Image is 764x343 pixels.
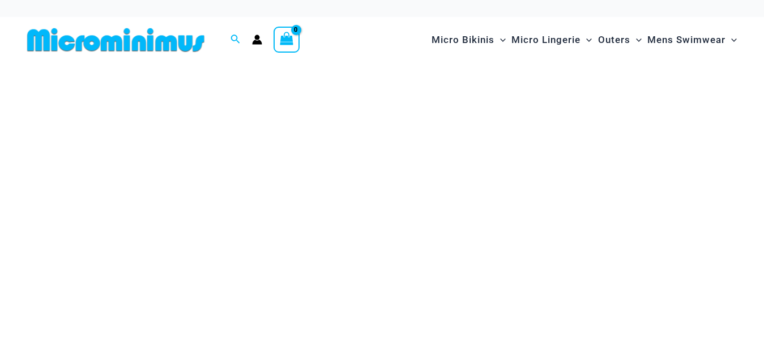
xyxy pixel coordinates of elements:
[630,25,642,54] span: Menu Toggle
[429,23,509,57] a: Micro BikinisMenu ToggleMenu Toggle
[598,25,630,54] span: Outers
[595,23,645,57] a: OutersMenu ToggleMenu Toggle
[231,33,241,47] a: Search icon link
[252,35,262,45] a: Account icon link
[432,25,494,54] span: Micro Bikinis
[509,23,595,57] a: Micro LingerieMenu ToggleMenu Toggle
[511,25,581,54] span: Micro Lingerie
[274,27,300,53] a: View Shopping Cart, empty
[427,21,741,59] nav: Site Navigation
[725,25,737,54] span: Menu Toggle
[494,25,506,54] span: Menu Toggle
[581,25,592,54] span: Menu Toggle
[647,25,725,54] span: Mens Swimwear
[645,23,740,57] a: Mens SwimwearMenu ToggleMenu Toggle
[23,27,209,53] img: MM SHOP LOGO FLAT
